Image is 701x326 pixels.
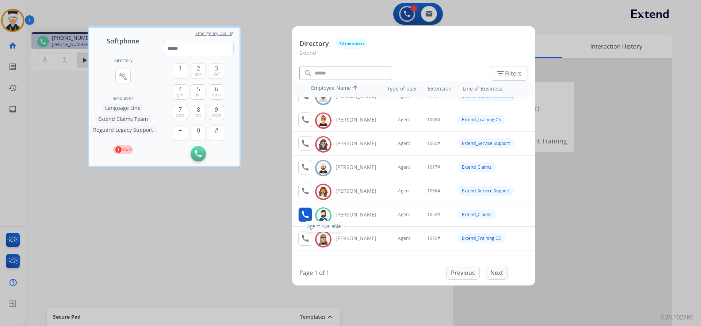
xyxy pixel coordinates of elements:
button: # [209,126,224,141]
div: [PERSON_NAME] [336,164,384,171]
button: 1Call [113,145,133,154]
mat-icon: call [301,187,310,195]
span: 3 [215,64,218,73]
img: avatar [318,139,329,150]
th: Extension [424,81,455,96]
button: 1 [173,64,188,79]
span: 1008# [427,117,440,123]
mat-icon: filter_list [496,69,505,78]
div: [PERSON_NAME] [336,140,384,147]
button: 0 [191,126,206,141]
span: Agent [398,117,410,123]
p: Page [299,268,313,277]
div: [PERSON_NAME] [336,211,384,218]
button: Filters [490,66,528,81]
th: Type of user [377,81,421,96]
button: 2abc [191,64,206,79]
div: Extend_Claims [457,210,496,219]
p: 0.20.1027RC [660,313,694,322]
div: Extend_Service Support [457,138,514,148]
mat-icon: call [301,115,310,124]
span: Agent [398,164,410,170]
div: [PERSON_NAME] [336,235,384,242]
span: 2 [197,64,200,73]
span: 9 [215,105,218,114]
h2: Directory [114,58,133,64]
button: + [173,126,188,141]
mat-icon: connect_without_contact [119,72,127,81]
div: Extend_Service Support [457,186,514,196]
span: 6 [215,85,218,93]
p: Call [123,146,131,153]
span: def [213,71,220,77]
button: Agent Available. [298,207,312,222]
button: 4ghi [173,84,188,100]
span: 1065# [427,141,440,146]
span: pqrs [176,112,185,118]
button: Reguard Legacy Support [89,126,157,134]
span: ghi [177,92,183,98]
div: [PERSON_NAME] [336,187,384,195]
span: 1066# [427,188,440,194]
span: abc [195,71,202,77]
div: Extend_Training CS [457,233,505,243]
button: 9wxyz [209,105,224,120]
p: Directory [299,39,329,49]
mat-icon: arrow_upward [351,84,360,93]
div: [PERSON_NAME] [336,116,384,123]
button: 3def [209,64,224,79]
button: 8tuv [191,105,206,120]
button: 6mno [209,84,224,100]
button: Language Line [101,104,144,112]
span: 8 [197,105,200,114]
img: avatar [318,234,329,245]
span: + [179,126,182,135]
span: 1017# [427,164,440,170]
mat-icon: search [304,69,313,78]
mat-icon: call [301,234,310,243]
mat-icon: call [301,210,310,219]
p: 1 [115,146,122,153]
span: 4 [179,85,182,93]
mat-icon: call [301,163,310,172]
button: 5jkl [191,84,206,100]
span: Agent [398,212,410,218]
div: Extend_Claims [457,162,496,172]
th: Employee Name [307,81,373,97]
span: mno [212,92,221,98]
p: Extend [299,49,528,62]
span: 1052# [427,212,440,218]
span: 1070# [427,235,440,241]
img: avatar [318,210,329,221]
img: avatar [318,186,329,197]
span: Agent [398,235,410,241]
mat-icon: call [301,139,310,148]
button: 7pqrs [173,105,188,120]
button: Extend Claims Team [95,115,152,123]
span: Agent [398,188,410,194]
img: avatar [318,115,329,126]
span: jkl [196,92,200,98]
span: 5 [197,85,200,93]
th: Line of Business [459,81,532,96]
div: Extend_Training CS [457,115,505,124]
span: Filters [496,69,522,78]
span: tuv [195,112,202,118]
span: Softphone [107,36,139,46]
span: wxyz [211,112,221,118]
span: Emergency Dialing [195,31,234,37]
span: 7 [179,105,182,114]
span: Agent [398,141,410,146]
div: Agent Available. [305,221,344,232]
img: avatar [318,162,329,174]
span: 0 [197,126,200,135]
span: Resources [112,96,134,101]
span: 1 [179,64,182,73]
p: of [319,268,325,277]
button: 18 members [336,38,367,49]
img: call-button [195,150,202,157]
span: # [215,126,218,135]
